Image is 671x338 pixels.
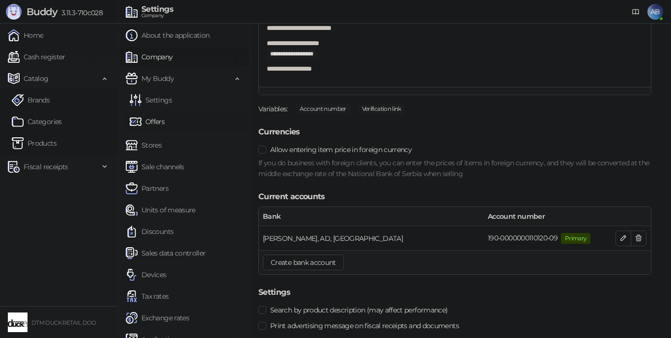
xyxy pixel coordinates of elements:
span: 3.11.3-710c028 [57,8,103,17]
div: If you do business with foreign clients, you can enter the prices of items in foreign currency, a... [258,157,651,179]
a: Settings [130,90,172,110]
a: Discounts [126,222,173,241]
a: Offers [130,112,165,131]
a: Home [8,26,43,45]
a: About the application [126,26,210,45]
span: Account number [296,104,350,114]
td: 190-0000000110120-09 [484,226,612,250]
span: AB [647,4,663,20]
img: Artikli [12,137,24,149]
a: Tax rates [126,286,168,306]
div: Company [141,13,173,18]
span: Catalog [24,69,49,88]
span: My Buddy [141,69,174,88]
a: Cash register [8,47,65,67]
a: Company [126,47,173,67]
a: Units of measure [126,200,196,220]
a: Categories [12,112,62,131]
span: Allow entering item price in foreign currency [266,144,416,155]
img: Logo [6,4,22,20]
a: Stores [126,135,162,155]
a: Exchange rates [126,308,189,328]
span: Buddy [27,6,57,18]
span: Print advertising message on fiscal receipts and documents [266,320,463,331]
th: Bank [259,207,484,226]
span: Primary [561,233,591,244]
a: Partners [126,179,168,198]
th: Account number [484,207,612,226]
button: Create bank account [263,255,344,270]
a: Brands [12,90,50,110]
h5: Settings [258,286,651,298]
small: DTM DUCK RETAIL DOO [31,319,96,326]
a: Devices [126,265,167,285]
h5: Current accounts [258,191,651,203]
div: Variables: [258,104,288,114]
h5: Currencies [258,126,651,138]
a: Documentation [628,4,643,20]
span: Verification link [358,104,405,114]
span: Fiscal receipts [24,157,68,177]
a: Sales data controller [126,243,206,263]
img: 64x64-companyLogo-66ada3a5-0551-4a34-8c52-98bc28352977.jpeg [8,312,28,332]
a: Sale channels [126,157,184,177]
span: Search by product description (may affect performance) [266,305,451,315]
a: ArtikliProducts [12,133,56,153]
td: ALTA BANKA, AD, BEOGRAD [259,226,484,250]
div: Settings [141,5,173,13]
